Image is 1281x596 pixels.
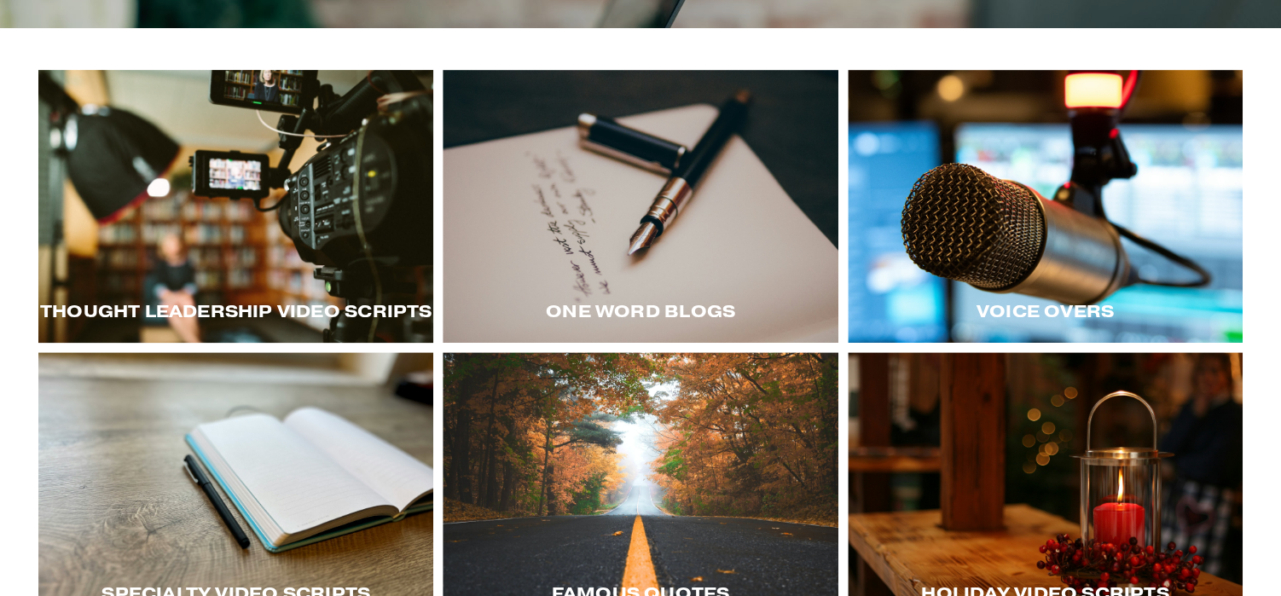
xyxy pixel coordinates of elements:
[977,300,1114,322] span: Voice Overs
[40,300,432,322] span: Thought LEadership Video Scripts
[546,300,735,322] span: One word blogs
